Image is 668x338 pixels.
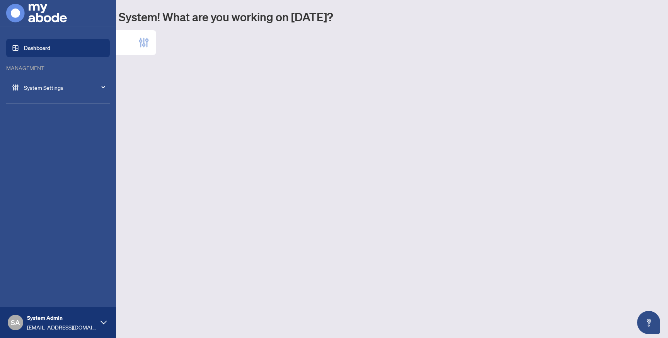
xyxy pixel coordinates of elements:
[6,4,67,22] img: logo
[24,83,104,92] span: System Settings
[40,9,659,24] h1: Welcome back System! What are you working on [DATE]?
[6,63,110,72] div: MANAGEMENT
[637,311,660,334] button: Open asap
[24,45,50,51] a: Dashboard
[27,323,97,331] span: [EMAIL_ADDRESS][DOMAIN_NAME]
[11,317,20,328] span: SA
[27,314,97,322] span: System Admin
